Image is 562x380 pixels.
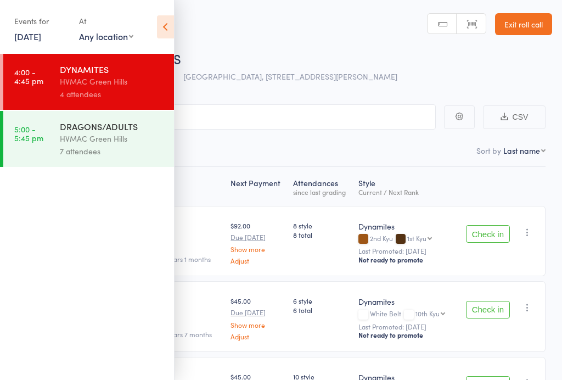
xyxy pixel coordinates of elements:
div: DRAGONS/ADULTS [60,120,165,132]
span: 6 style [293,296,350,305]
a: 4:00 -4:45 pmDYNAMITESHVMAC Green Hills4 attendees [3,54,174,110]
small: Due [DATE] [231,233,284,241]
div: HVMAC Green Hills [60,132,165,145]
div: At [79,12,133,30]
a: Show more [231,245,284,253]
div: since last grading [293,188,350,195]
small: Last Promoted: [DATE] [358,247,451,255]
div: Last name [503,145,540,156]
input: Search by name [16,104,436,130]
div: Dynamites [358,296,451,307]
label: Sort by [476,145,501,156]
a: 5:00 -5:45 pmDRAGONS/ADULTSHVMAC Green Hills7 attendees [3,111,174,167]
div: 7 attendees [60,145,165,158]
span: 8 total [293,230,350,239]
span: [GEOGRAPHIC_DATA], [STREET_ADDRESS][PERSON_NAME] [183,71,397,82]
div: Any location [79,30,133,42]
div: DYNAMITES [60,63,165,75]
div: Not ready to promote [358,255,451,264]
div: $92.00 [231,221,284,264]
div: Atten­dances [289,172,354,201]
button: CSV [483,105,546,129]
small: Due [DATE] [231,309,284,316]
a: [DATE] [14,30,41,42]
div: HVMAC Green Hills [60,75,165,88]
div: 1st Kyu [407,234,426,242]
button: Check in [466,225,510,243]
a: Show more [231,321,284,328]
div: 10th Kyu [415,310,440,317]
small: Last Promoted: [DATE] [358,323,451,331]
button: Check in [466,301,510,318]
a: Exit roll call [495,13,552,35]
a: Adjust [231,257,284,264]
div: White Belt [358,310,451,319]
div: Events for [14,12,68,30]
span: 6 total [293,305,350,315]
time: 5:00 - 5:45 pm [14,125,43,142]
div: Style [354,172,456,201]
span: 8 style [293,221,350,230]
div: Current / Next Rank [358,188,451,195]
div: $45.00 [231,296,284,339]
div: Not ready to promote [358,331,451,339]
div: 4 attendees [60,88,165,100]
div: Dynamites [358,221,451,232]
div: 2nd Kyu [358,234,451,244]
div: Next Payment [226,172,289,201]
time: 4:00 - 4:45 pm [14,68,43,85]
a: Adjust [231,333,284,340]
